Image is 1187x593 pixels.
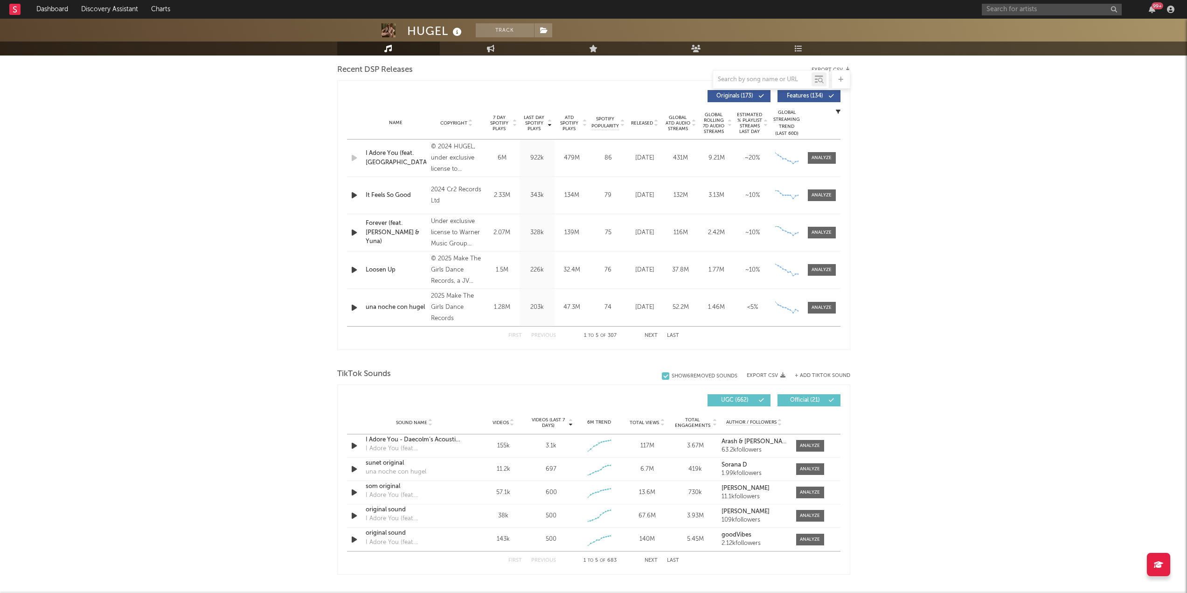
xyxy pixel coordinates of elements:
[522,115,547,132] span: Last Day Spotify Plays
[722,439,786,445] a: Arash & [PERSON_NAME] & HUGEL & Topic
[737,191,768,200] div: ~ 10 %
[366,505,463,515] a: original sound
[482,488,525,497] div: 57.1k
[522,191,552,200] div: 343k
[366,491,463,500] div: I Adore You (feat. [GEOGRAPHIC_DATA])
[522,228,552,237] div: 328k
[722,532,751,538] strong: goodVibes
[737,303,768,312] div: <5%
[366,219,427,246] a: Forever (feat. [PERSON_NAME] & Yuna)
[487,228,517,237] div: 2.07M
[673,417,711,428] span: Total Engagements
[522,265,552,275] div: 226k
[631,120,653,126] span: Released
[722,485,770,491] strong: [PERSON_NAME]
[673,465,717,474] div: 419k
[557,228,587,237] div: 139M
[487,303,517,312] div: 1.28M
[714,398,757,403] span: UGC ( 662 )
[592,153,625,163] div: 86
[366,435,463,445] a: I Adore You - Daecolm’s Acoustic Version
[366,119,427,126] div: Name
[714,93,757,99] span: Originals ( 173 )
[522,153,552,163] div: 922k
[777,90,840,102] button: Features(134)
[592,191,625,200] div: 79
[747,373,785,378] button: Export CSV
[722,540,786,547] div: 2.12k followers
[592,265,625,275] div: 76
[722,494,786,500] div: 11.1k followers
[737,112,763,134] span: Estimated % Playlist Streams Last Day
[366,444,463,453] div: I Adore You (feat. [GEOGRAPHIC_DATA])
[665,303,696,312] div: 52.2M
[795,373,850,378] button: + Add TikTok Sound
[726,419,777,426] span: Author / Followers
[396,420,427,426] span: Sound Name
[366,149,427,167] a: I Adore You (feat. [GEOGRAPHIC_DATA])
[737,265,768,275] div: ~ 10 %
[667,558,679,563] button: Last
[546,535,556,544] div: 500
[784,398,826,403] span: Official ( 21 )
[600,334,606,338] span: of
[557,265,587,275] div: 32.4M
[722,517,786,523] div: 109k followers
[645,558,658,563] button: Next
[366,538,463,547] div: I Adore You (feat. [GEOGRAPHIC_DATA])
[546,488,557,497] div: 600
[366,265,427,275] a: Loosen Up
[701,191,732,200] div: 3.13M
[722,485,786,492] a: [PERSON_NAME]
[577,419,621,426] div: 6M Trend
[557,191,587,200] div: 134M
[366,303,427,312] div: una noche con hugel
[722,462,747,468] strong: Sorana D
[1152,2,1163,9] div: 99 +
[591,116,619,130] span: Spotify Popularity
[785,373,850,378] button: + Add TikTok Sound
[575,555,626,566] div: 1 5 683
[722,447,786,453] div: 63.2k followers
[366,529,463,538] a: original sound
[629,153,660,163] div: [DATE]
[701,228,732,237] div: 2.42M
[366,467,426,477] div: una noche con hugel
[366,514,463,523] div: I Adore You (feat. [GEOGRAPHIC_DATA])
[625,441,669,451] div: 117M
[431,291,482,324] div: 2025 Make The Girls Dance Records
[667,333,679,338] button: Last
[487,191,517,200] div: 2.33M
[1149,6,1155,13] button: 99+
[665,115,691,132] span: Global ATD Audio Streams
[673,511,717,521] div: 3.93M
[487,115,512,132] span: 7 Day Spotify Plays
[493,420,509,426] span: Videos
[629,303,660,312] div: [DATE]
[407,23,464,39] div: HUGEL
[366,191,427,200] a: It Feels So Good
[440,120,467,126] span: Copyright
[625,511,669,521] div: 67.6M
[482,441,525,451] div: 155k
[531,558,556,563] button: Previous
[701,112,727,134] span: Global Rolling 7D Audio Streams
[557,153,587,163] div: 479M
[673,441,717,451] div: 3.67M
[625,488,669,497] div: 13.6M
[722,470,786,477] div: 1.99k followers
[665,191,696,200] div: 132M
[592,303,625,312] div: 74
[625,535,669,544] div: 140M
[625,465,669,474] div: 6.7M
[701,153,732,163] div: 9.21M
[508,333,522,338] button: First
[482,465,525,474] div: 11.2k
[708,90,771,102] button: Originals(173)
